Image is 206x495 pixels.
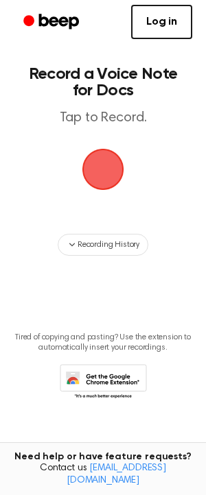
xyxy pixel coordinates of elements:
[25,66,181,99] h1: Record a Voice Note for Docs
[11,333,195,353] p: Tired of copying and pasting? Use the extension to automatically insert your recordings.
[78,239,139,251] span: Recording History
[58,234,148,256] button: Recording History
[25,110,181,127] p: Tap to Record.
[14,9,91,36] a: Beep
[131,5,192,39] a: Log in
[82,149,124,190] img: Beep Logo
[8,463,198,487] span: Contact us
[67,463,166,485] a: [EMAIL_ADDRESS][DOMAIN_NAME]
